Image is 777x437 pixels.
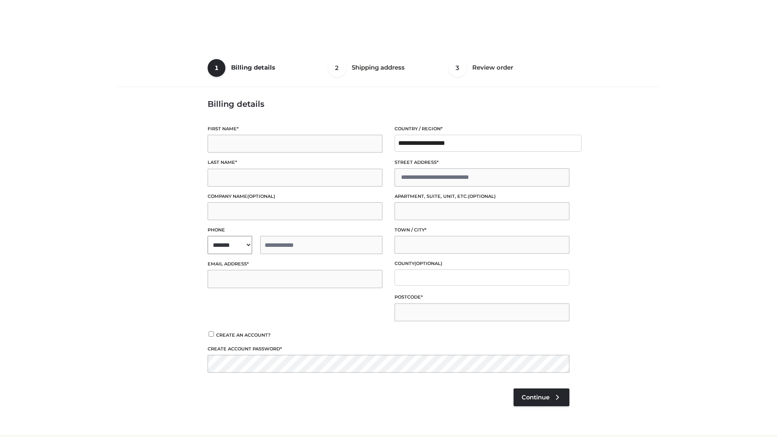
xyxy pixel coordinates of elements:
span: Billing details [231,64,275,71]
label: Phone [208,226,382,234]
span: Shipping address [352,64,405,71]
input: Create an account? [208,331,215,337]
label: Postcode [395,293,569,301]
span: Continue [522,394,550,401]
label: County [395,260,569,267]
span: Create an account? [216,332,271,338]
label: Last name [208,159,382,166]
span: (optional) [414,261,442,266]
label: Country / Region [395,125,569,133]
span: Review order [472,64,513,71]
label: First name [208,125,382,133]
label: Apartment, suite, unit, etc. [395,193,569,200]
h3: Billing details [208,99,569,109]
span: (optional) [468,193,496,199]
label: Create account password [208,345,569,353]
span: 3 [449,59,467,77]
a: Continue [514,388,569,406]
span: (optional) [247,193,275,199]
span: 1 [208,59,225,77]
label: Street address [395,159,569,166]
span: 2 [328,59,346,77]
label: Email address [208,260,382,268]
label: Company name [208,193,382,200]
label: Town / City [395,226,569,234]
